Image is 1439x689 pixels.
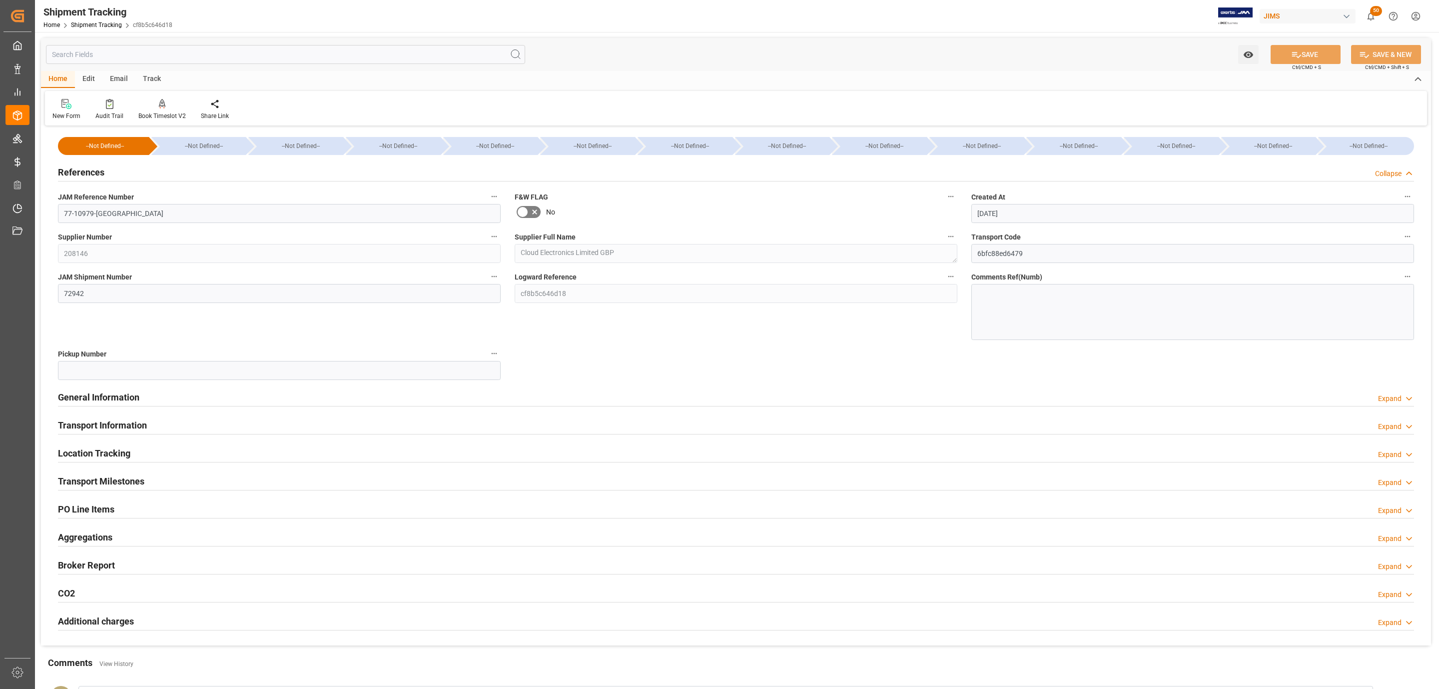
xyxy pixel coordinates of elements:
[745,137,830,155] div: --Not Defined--
[638,137,732,155] div: --Not Defined--
[1260,6,1360,25] button: JIMS
[1378,393,1402,404] div: Expand
[58,502,114,516] h2: PO Line Items
[151,137,246,155] div: --Not Defined--
[832,137,927,155] div: --Not Defined--
[258,137,343,155] div: --Not Defined--
[58,232,112,242] span: Supplier Number
[1231,137,1316,155] div: --Not Defined--
[1134,137,1219,155] div: --Not Defined--
[161,137,246,155] div: --Not Defined--
[58,165,104,179] h2: References
[971,204,1414,223] input: DD-MM-YYYY
[1328,137,1409,155] div: --Not Defined--
[75,71,102,88] div: Edit
[248,137,343,155] div: --Not Defined--
[1351,45,1421,64] button: SAVE & NEW
[1401,190,1414,203] button: Created At
[939,137,1024,155] div: --Not Defined--
[546,207,555,217] span: No
[48,656,92,669] h2: Comments
[929,137,1024,155] div: --Not Defined--
[58,558,115,572] h2: Broker Report
[443,137,538,155] div: --Not Defined--
[58,530,112,544] h2: Aggregations
[1378,533,1402,544] div: Expand
[58,390,139,404] h2: General Information
[1292,63,1321,71] span: Ctrl/CMD + S
[648,137,732,155] div: --Not Defined--
[58,446,130,460] h2: Location Tracking
[1401,270,1414,283] button: Comments Ref(Numb)
[43,21,60,28] a: Home
[944,230,957,243] button: Supplier Full Name
[1401,230,1414,243] button: Transport Code
[1360,5,1382,27] button: show 50 new notifications
[99,660,133,667] a: View History
[1318,137,1414,155] div: --Not Defined--
[58,586,75,600] h2: CO2
[356,137,441,155] div: --Not Defined--
[58,192,134,202] span: JAM Reference Number
[1271,45,1341,64] button: SAVE
[58,137,149,155] div: --Not Defined--
[944,190,957,203] button: F&W FLAG
[1370,6,1382,16] span: 50
[1378,561,1402,572] div: Expand
[135,71,168,88] div: Track
[346,137,441,155] div: --Not Defined--
[488,270,501,283] button: JAM Shipment Number
[515,244,957,263] textarea: Cloud Electronics Limited GBP
[71,21,122,28] a: Shipment Tracking
[46,45,525,64] input: Search Fields
[944,270,957,283] button: Logward Reference
[515,192,548,202] span: F&W FLAG
[971,192,1005,202] span: Created At
[201,111,229,120] div: Share Link
[488,190,501,203] button: JAM Reference Number
[58,474,144,488] h2: Transport Milestones
[41,71,75,88] div: Home
[1382,5,1405,27] button: Help Center
[1036,137,1121,155] div: --Not Defined--
[1238,45,1259,64] button: open menu
[43,4,172,19] div: Shipment Tracking
[735,137,830,155] div: --Not Defined--
[58,272,132,282] span: JAM Shipment Number
[1378,505,1402,516] div: Expand
[58,349,106,359] span: Pickup Number
[1260,9,1356,23] div: JIMS
[550,137,635,155] div: --Not Defined--
[58,418,147,432] h2: Transport Information
[1218,7,1253,25] img: Exertis%20JAM%20-%20Email%20Logo.jpg_1722504956.jpg
[1365,63,1409,71] span: Ctrl/CMD + Shift + S
[1378,477,1402,488] div: Expand
[488,230,501,243] button: Supplier Number
[1378,449,1402,460] div: Expand
[1124,137,1219,155] div: --Not Defined--
[842,137,927,155] div: --Not Defined--
[1221,137,1316,155] div: --Not Defined--
[540,137,635,155] div: --Not Defined--
[1378,421,1402,432] div: Expand
[95,111,123,120] div: Audit Trail
[1378,617,1402,628] div: Expand
[453,137,538,155] div: --Not Defined--
[1026,137,1121,155] div: --Not Defined--
[971,272,1042,282] span: Comments Ref(Numb)
[515,232,576,242] span: Supplier Full Name
[138,111,186,120] div: Book Timeslot V2
[68,137,142,155] div: --Not Defined--
[102,71,135,88] div: Email
[515,272,577,282] span: Logward Reference
[971,232,1021,242] span: Transport Code
[52,111,80,120] div: New Form
[488,347,501,360] button: Pickup Number
[58,614,134,628] h2: Additional charges
[1378,589,1402,600] div: Expand
[1375,168,1402,179] div: Collapse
